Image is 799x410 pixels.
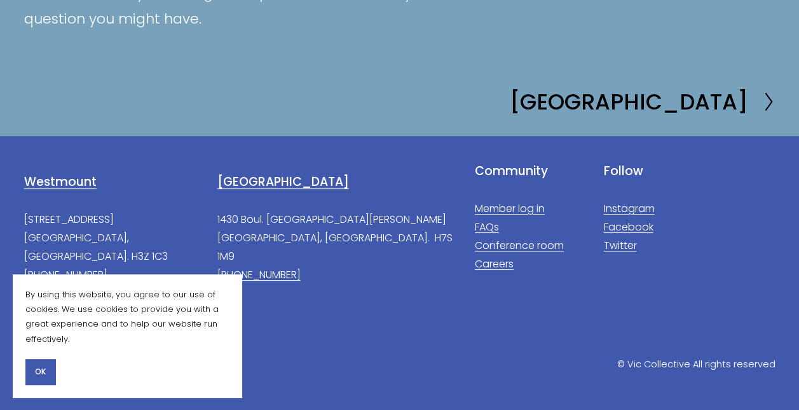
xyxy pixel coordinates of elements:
a: Member log in [475,200,545,218]
a: Westmount [24,174,97,190]
h2: [GEOGRAPHIC_DATA] [509,91,748,113]
a: [PHONE_NUMBER] [24,266,107,285]
a: Instagram [603,200,654,218]
button: OK [25,359,55,385]
a: Careers [475,255,514,274]
h4: Follow [603,163,775,180]
a: Twitter [603,237,636,255]
section: Cookie banner [13,274,242,398]
a: Conference room [475,237,564,255]
a: [PHONE_NUMBER] [217,266,301,285]
p: © Vic Collective All rights reserved [24,356,775,372]
span: OK [35,366,46,378]
p: 1430 Boul. [GEOGRAPHIC_DATA][PERSON_NAME] [GEOGRAPHIC_DATA], [GEOGRAPHIC_DATA]. H7S 1M9 [217,211,453,284]
a: [GEOGRAPHIC_DATA] [509,91,775,113]
p: [STREET_ADDRESS] [GEOGRAPHIC_DATA], [GEOGRAPHIC_DATA]. H3Z 1C3 [24,211,453,284]
a: FAQs [475,218,499,237]
p: By using this website, you agree to our use of cookies. We use cookies to provide you with a grea... [25,287,229,347]
h4: Community [475,163,582,180]
a: [GEOGRAPHIC_DATA] [217,174,349,190]
a: Facebook [603,218,653,237]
